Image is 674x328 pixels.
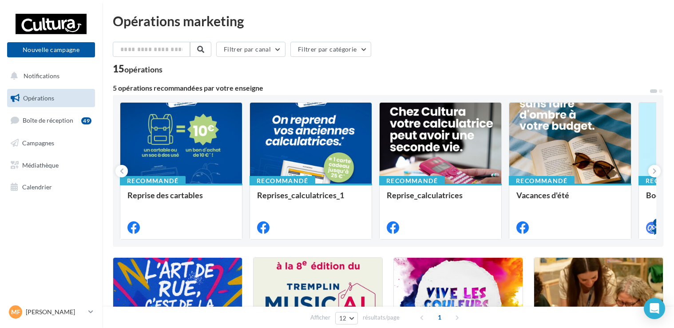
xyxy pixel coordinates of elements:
span: Notifications [24,72,59,80]
a: MF [PERSON_NAME] [7,304,95,320]
div: Recommandé [120,176,186,186]
a: Calendrier [5,178,97,196]
div: Reprise des cartables [127,191,235,208]
button: Filtrer par canal [216,42,285,57]
div: Recommandé [509,176,575,186]
span: Campagnes [22,139,54,147]
div: Recommandé [379,176,445,186]
span: 12 [339,315,347,322]
a: Campagnes [5,134,97,152]
div: 49 [81,117,91,124]
div: 4 [653,219,661,227]
div: 5 opérations recommandées par votre enseigne [113,84,649,92]
button: Nouvelle campagne [7,42,95,57]
button: Filtrer par catégorie [290,42,371,57]
div: Vacances d'été [516,191,624,208]
p: [PERSON_NAME] [26,308,85,316]
div: Opérations marketing [113,14,663,28]
a: Opérations [5,89,97,108]
a: Boîte de réception49 [5,111,97,130]
div: Open Intercom Messenger [644,298,665,319]
button: 12 [335,312,358,324]
div: 15 [113,64,163,74]
span: Afficher [310,313,330,322]
div: opérations [124,65,163,73]
span: résultats/page [363,313,400,322]
span: MF [11,308,20,316]
div: Recommandé [250,176,315,186]
span: Médiathèque [22,161,59,168]
span: Boîte de réception [23,116,73,124]
div: Reprises_calculatrices_1 [257,191,365,208]
a: Médiathèque [5,156,97,175]
span: Calendrier [22,183,52,191]
span: Opérations [23,94,54,102]
span: 1 [432,310,447,324]
div: Reprise_calculatrices [387,191,494,208]
button: Notifications [5,67,93,85]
